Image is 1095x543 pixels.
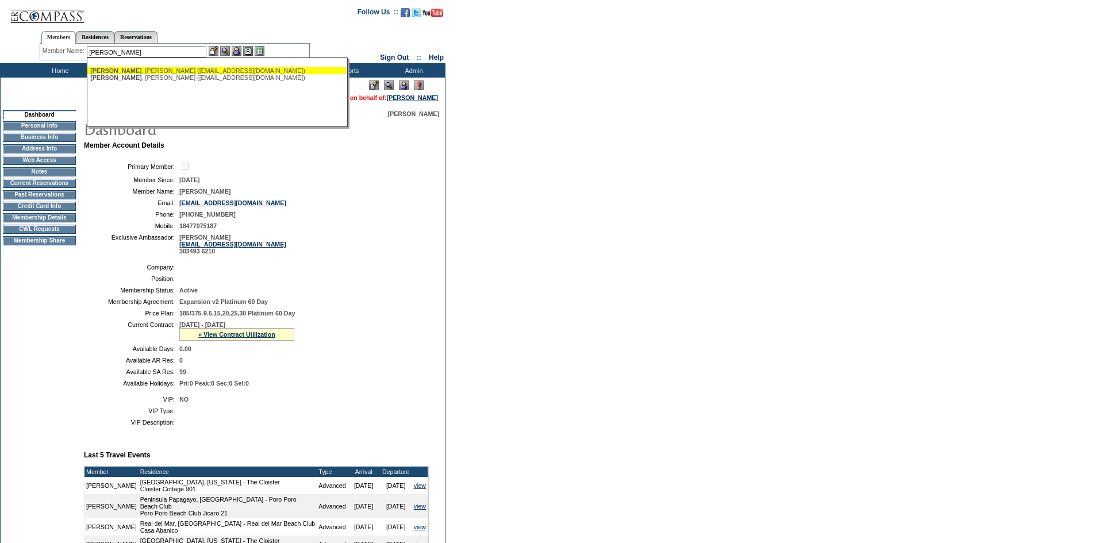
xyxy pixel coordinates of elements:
[380,467,412,477] td: Departure
[3,213,76,222] td: Membership Details
[179,298,268,305] span: Expansion v2 Platinum 60 Day
[3,133,76,142] td: Business Info
[89,264,175,271] td: Company:
[139,494,317,518] td: Peninsula Papagayo, [GEOGRAPHIC_DATA] - Poro Poro Beach Club Poro Poro Beach Club Jicaro 21
[379,63,445,78] td: Admin
[179,176,199,183] span: [DATE]
[179,241,286,248] a: [EMAIL_ADDRESS][DOMAIN_NAME]
[401,11,410,18] a: Become our fan on Facebook
[232,46,241,56] img: Impersonate
[412,8,421,17] img: Follow us on Twitter
[89,345,175,352] td: Available Days:
[3,225,76,234] td: CWL Requests
[3,167,76,176] td: Notes
[348,477,380,494] td: [DATE]
[84,467,139,477] td: Member
[414,80,424,90] img: Log Concern/Member Elevation
[26,63,92,78] td: Home
[179,321,225,328] span: [DATE] - [DATE]
[317,477,347,494] td: Advanced
[89,310,175,317] td: Price Plan:
[43,46,87,56] div: Member Name:
[76,31,114,43] a: Residences
[179,380,249,387] span: Pri:0 Peak:0 Sec:0 Sel:0
[179,287,198,294] span: Active
[348,518,380,536] td: [DATE]
[89,287,175,294] td: Membership Status:
[209,46,218,56] img: b_edit.gif
[114,31,157,43] a: Reservations
[179,345,191,352] span: 0.00
[3,202,76,211] td: Credit Card Info
[84,494,139,518] td: [PERSON_NAME]
[179,199,286,206] a: [EMAIL_ADDRESS][DOMAIN_NAME]
[399,80,409,90] img: Impersonate
[89,368,175,375] td: Available SA Res:
[358,7,398,21] td: Follow Us ::
[89,176,175,183] td: Member Since:
[306,94,438,101] span: You are acting on behalf of:
[3,190,76,199] td: Past Reservations
[198,331,275,338] a: » View Contract Utilization
[384,80,394,90] img: View Mode
[380,477,412,494] td: [DATE]
[89,396,175,403] td: VIP:
[243,46,253,56] img: Reservations
[84,141,164,149] b: Member Account Details
[139,467,317,477] td: Residence
[380,518,412,536] td: [DATE]
[90,67,141,74] span: [PERSON_NAME]
[179,211,236,218] span: [PHONE_NUMBER]
[89,222,175,229] td: Mobile:
[422,11,443,18] a: Subscribe to our YouTube Channel
[179,357,183,364] span: 0
[139,518,317,536] td: Real del Mar, [GEOGRAPHIC_DATA] - Real del Mar Beach Club Casa Abanico
[90,67,343,74] div: , [PERSON_NAME] ([EMAIL_ADDRESS][DOMAIN_NAME])
[3,236,76,245] td: Membership Share
[3,144,76,153] td: Address Info
[84,451,150,459] b: Last 5 Travel Events
[89,188,175,195] td: Member Name:
[422,9,443,17] img: Subscribe to our YouTube Channel
[414,523,426,530] a: view
[179,222,217,229] span: 18477075187
[89,419,175,426] td: VIP Description:
[348,494,380,518] td: [DATE]
[90,74,141,81] span: [PERSON_NAME]
[83,117,313,140] img: pgTtlDashboard.gif
[84,477,139,494] td: [PERSON_NAME]
[89,321,175,341] td: Current Contract:
[387,94,438,101] a: [PERSON_NAME]
[179,234,286,255] span: [PERSON_NAME] 303493 6210
[220,46,230,56] img: View
[89,199,175,206] td: Email:
[380,494,412,518] td: [DATE]
[255,46,264,56] img: b_calculator.gif
[179,188,230,195] span: [PERSON_NAME]
[89,407,175,414] td: VIP Type:
[429,53,444,61] a: Help
[179,310,295,317] span: 185/375-9.5,15,20,25,30 Platinum 60 Day
[317,518,347,536] td: Advanced
[380,53,409,61] a: Sign Out
[388,110,439,117] span: [PERSON_NAME]
[179,396,189,403] span: NO
[3,110,76,119] td: Dashboard
[3,179,76,188] td: Current Reservations
[139,477,317,494] td: [GEOGRAPHIC_DATA], [US_STATE] - The Cloister Cloister Cottage 901
[3,121,76,130] td: Personal Info
[90,74,343,81] div: , [PERSON_NAME] ([EMAIL_ADDRESS][DOMAIN_NAME])
[89,298,175,305] td: Membership Agreement:
[41,31,76,44] a: Members
[414,482,426,489] a: view
[89,211,175,218] td: Phone:
[89,234,175,255] td: Exclusive Ambassador:
[412,11,421,18] a: Follow us on Twitter
[84,518,139,536] td: [PERSON_NAME]
[348,467,380,477] td: Arrival
[89,380,175,387] td: Available Holidays:
[89,161,175,172] td: Primary Member:
[414,503,426,510] a: view
[89,275,175,282] td: Position:
[317,467,347,477] td: Type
